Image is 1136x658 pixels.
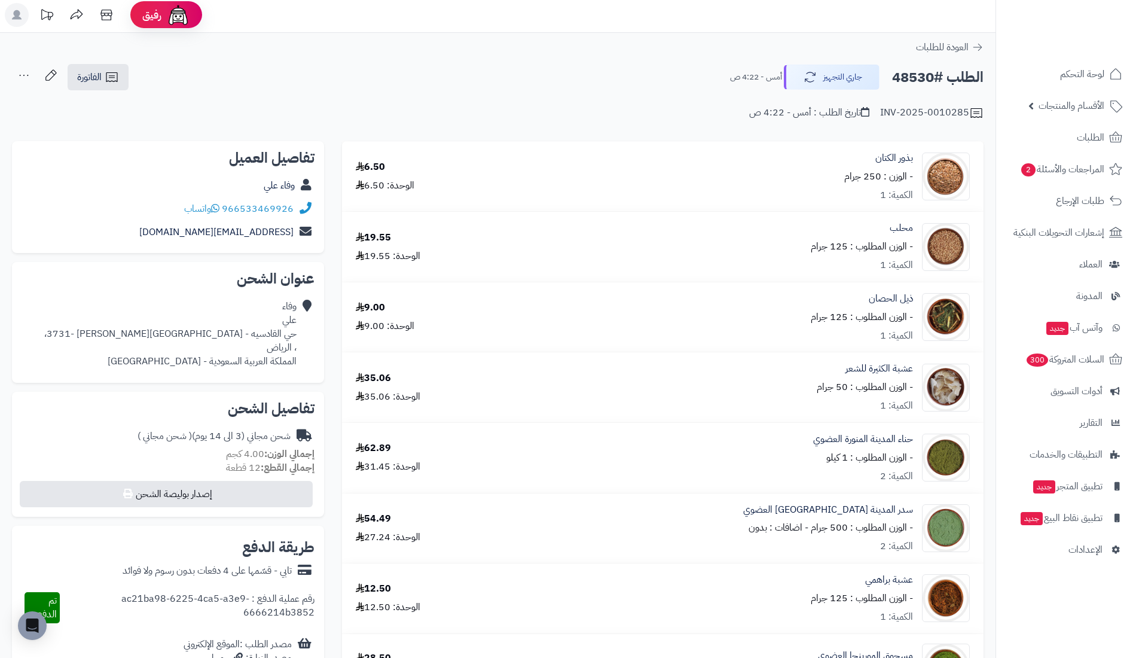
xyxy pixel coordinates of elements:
span: تطبيق المتجر [1032,478,1103,495]
div: الكمية: 2 [880,470,913,483]
a: 966533469926 [222,202,294,216]
span: الفاتورة [77,70,102,84]
span: جديد [1046,322,1068,335]
img: 1650694361-Hosetail-90x90.jpg [923,293,969,341]
a: الفاتورة [68,64,129,90]
span: طلبات الإرجاع [1056,193,1104,209]
small: 12 قطعة [226,461,314,475]
small: - الوزن : 250 جرام [844,169,913,184]
span: العملاء [1079,256,1103,273]
a: ذيل الحصان [869,292,913,306]
a: لوحة التحكم [1003,60,1129,89]
h2: تفاصيل الشحن [22,401,314,416]
span: العودة للطلبات [916,40,969,54]
div: Open Intercom Messenger [18,611,47,640]
div: الكمية: 1 [880,399,913,413]
span: التقارير [1080,415,1103,431]
span: ( شحن مجاني ) [138,429,192,443]
div: 19.55 [356,231,391,245]
small: 4.00 كجم [226,447,314,461]
a: طلبات الإرجاع [1003,187,1129,215]
div: الوحدة: 35.06 [356,390,420,404]
a: محلب [890,221,913,235]
a: واتساب [184,202,219,216]
img: 1689399858-Henna%20Organic-90x90.jpg [923,434,969,482]
small: - الوزن المطلوب : 1 كيلو [826,450,913,465]
a: حناء المدينة المنورة العضوي [813,432,913,446]
img: 1690052262-Seder%20Leaves%20Powder%20Organic-90x90.jpg [923,504,969,552]
a: تحديثات المنصة [32,3,62,30]
div: الكمية: 1 [880,258,913,272]
span: التطبيقات والخدمات [1030,446,1103,463]
img: 1628249871-Flax%20Seeds-90x90.jpg [923,153,969,200]
div: شحن مجاني (3 الى 14 يوم) [138,429,291,443]
a: المراجعات والأسئلة2 [1003,155,1129,184]
span: الطلبات [1077,129,1104,146]
small: - الوزن المطلوب : 500 جرام [811,520,913,535]
span: أدوات التسويق [1051,383,1103,400]
span: وآتس آب [1045,319,1103,336]
div: تابي - قسّمها على 4 دفعات بدون رسوم ولا فوائد [123,564,292,578]
div: 54.49 [356,512,391,526]
span: جديد [1033,480,1055,493]
div: الوحدة: 19.55 [356,249,420,263]
div: الوحدة: 9.00 [356,319,414,333]
button: إصدار بوليصة الشحن [20,481,313,507]
div: الوحدة: 12.50 [356,601,420,614]
a: تطبيق نقاط البيعجديد [1003,504,1129,532]
div: INV-2025-0010285 [880,106,984,120]
h2: طريقة الدفع [242,540,314,555]
span: لوحة التحكم [1060,66,1104,83]
a: وفاء علي [264,178,295,193]
a: [EMAIL_ADDRESS][DOMAIN_NAME] [139,225,294,239]
a: تطبيق المتجرجديد [1003,472,1129,501]
div: الكمية: 1 [880,610,913,624]
span: المدونة [1076,288,1103,304]
small: - الوزن المطلوب : 125 جرام [811,310,913,324]
a: المدونة [1003,282,1129,310]
img: 1660147750-Kathira-90x90.jpg [923,364,969,412]
a: الإعدادات [1003,535,1129,564]
div: رقم عملية الدفع : ac21ba98-6225-4ca5-a3e9-6666214b3852 [60,592,314,623]
a: إشعارات التحويلات البنكية [1003,218,1129,247]
a: سدر المدينة [GEOGRAPHIC_DATA] العضوي [743,503,913,517]
h2: عنوان الشحن [22,272,314,286]
a: بذور الكتان [875,151,913,165]
div: الكمية: 1 [880,188,913,202]
small: - الوزن المطلوب : 125 جرام [811,591,913,605]
a: السلات المتروكة300 [1003,345,1129,374]
strong: إجمالي القطع: [261,461,314,475]
a: العملاء [1003,250,1129,279]
a: أدوات التسويق [1003,377,1129,406]
h2: تفاصيل العميل [22,151,314,165]
img: 1693553391-Brahmi-90x90.jpg [923,574,969,622]
a: العودة للطلبات [916,40,984,54]
small: - الوزن المطلوب : 50 جرام [817,380,913,394]
div: 35.06 [356,371,391,385]
div: الوحدة: 6.50 [356,179,414,193]
div: الوحدة: 27.24 [356,531,420,544]
span: السلات المتروكة [1025,351,1104,368]
div: 6.50 [356,160,385,174]
div: 9.00 [356,301,385,315]
a: عشبة براهمي [865,573,913,587]
span: رفيق [142,8,161,22]
a: الطلبات [1003,123,1129,152]
img: ai-face.png [166,3,190,27]
span: تم الدفع [37,593,57,622]
div: 62.89 [356,441,391,455]
span: الإعدادات [1068,541,1103,558]
h2: الطلب #48530 [892,65,984,90]
a: التقارير [1003,409,1129,437]
div: الوحدة: 31.45 [356,460,420,474]
small: أمس - 4:22 ص [730,71,782,83]
img: 1639891427-Mahaleb-90x90.jpg [923,223,969,271]
span: 300 [1027,354,1048,367]
div: الكمية: 1 [880,329,913,343]
span: الأقسام والمنتجات [1039,98,1104,114]
div: 12.50 [356,582,391,596]
span: 2 [1021,163,1036,176]
a: وآتس آبجديد [1003,313,1129,342]
a: عشبة الكثيرة للشعر [845,362,913,376]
